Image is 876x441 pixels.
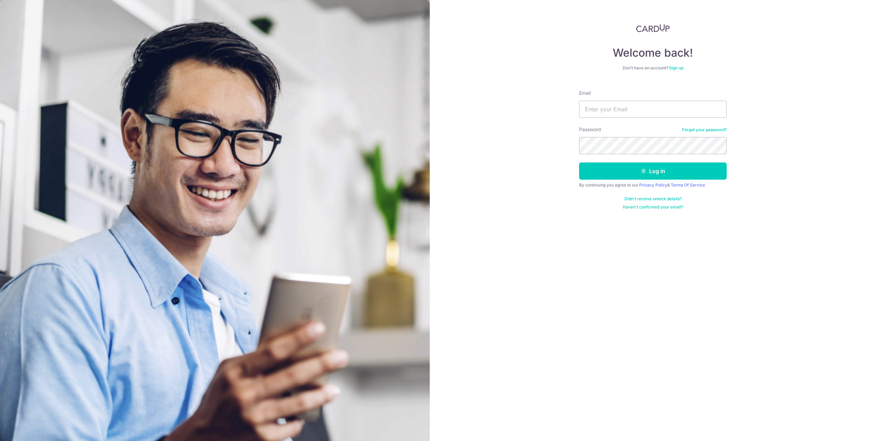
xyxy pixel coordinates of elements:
[579,162,727,180] button: Log in
[636,24,670,32] img: CardUp Logo
[579,182,727,188] div: By continuing you agree to our &
[623,204,683,210] a: Haven't confirmed your email?
[669,65,683,70] a: Sign up
[671,182,705,188] a: Terms Of Service
[682,127,727,133] a: Forgot your password?
[579,126,601,133] label: Password
[579,65,727,71] div: Don’t have an account?
[624,196,682,202] a: Didn't receive unlock details?
[579,90,591,97] label: Email
[579,46,727,60] h4: Welcome back!
[639,182,667,188] a: Privacy Policy
[579,101,727,118] input: Enter your Email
